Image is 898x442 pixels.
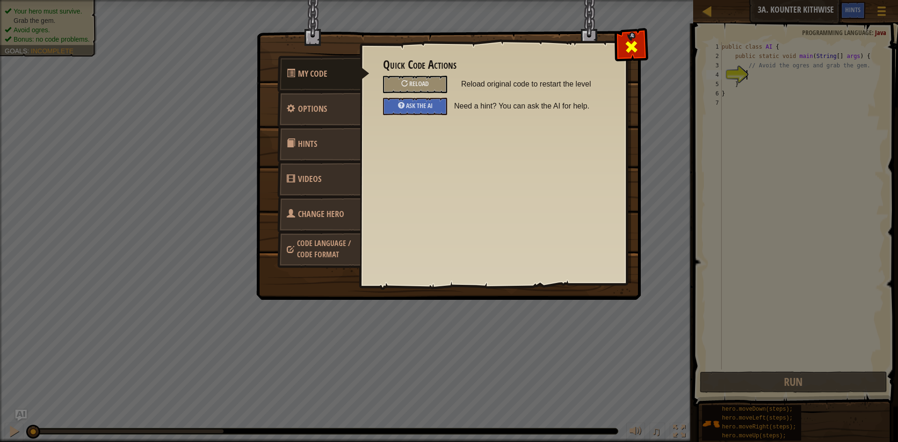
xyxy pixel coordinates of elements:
[277,56,369,92] a: My Code
[277,91,361,127] a: Options
[454,98,610,115] span: Need a hint? You can ask the AI for help.
[298,103,327,115] span: Configure settings
[383,58,603,71] h3: Quick Code Actions
[406,101,433,110] span: Ask the AI
[298,68,327,80] span: Quick Code Actions
[409,79,429,88] span: Reload
[298,173,321,185] span: Videos
[461,76,603,93] span: Reload original code to restart the level
[383,76,447,93] div: Reload original code to restart the level
[298,208,344,220] span: Choose hero, language
[383,98,447,115] div: Ask the AI
[297,238,351,260] span: Choose hero, language
[298,138,317,150] span: Hints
